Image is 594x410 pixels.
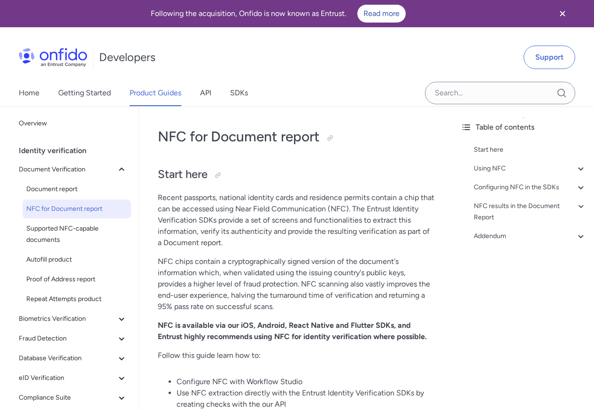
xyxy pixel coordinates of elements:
[200,80,211,106] a: API
[23,180,131,199] a: Document report
[474,144,586,155] a: Start here
[23,219,131,249] a: Supported NFC-capable documents
[26,254,127,265] span: Autofill product
[177,387,434,410] li: Use NFC extraction directly with the Entrust Identity Verification SDKs by creating checks with t...
[15,160,131,179] button: Document Verification
[557,8,568,19] svg: Close banner
[474,231,586,242] a: Addendum
[19,353,116,364] span: Database Verification
[23,290,131,309] a: Repeat Attempts product
[130,80,181,106] a: Product Guides
[461,122,586,133] div: Table of contents
[15,309,131,328] button: Biometrics Verification
[15,349,131,368] button: Database Verification
[158,192,434,248] p: Recent passports, national identity cards and residence permits contain a chip that can be access...
[357,5,406,23] a: Read more
[230,80,248,106] a: SDKs
[19,313,116,325] span: Biometrics Verification
[158,321,427,341] strong: NFC is available via our iOS, Android, React Native and Flutter SDKs, and Entrust highly recommen...
[26,203,127,215] span: NFC for Document report
[19,141,135,160] div: Identity verification
[19,118,127,129] span: Overview
[19,164,116,175] span: Document Verification
[23,270,131,289] a: Proof of Address report
[19,48,87,67] img: Onfido Logo
[15,369,131,387] button: eID Verification
[15,329,131,348] button: Fraud Detection
[158,350,434,361] p: Follow this guide learn how to:
[545,2,580,25] button: Close banner
[99,50,155,65] h1: Developers
[19,392,116,403] span: Compliance Suite
[425,82,575,104] input: Onfido search input field
[26,184,127,195] span: Document report
[158,127,434,146] h1: NFC for Document report
[26,294,127,305] span: Repeat Attempts product
[177,376,434,387] li: Configure NFC with Workflow Studio
[158,167,434,183] h2: Start here
[26,223,127,246] span: Supported NFC-capable documents
[26,274,127,285] span: Proof of Address report
[474,182,586,193] a: Configuring NFC in the SDKs
[11,5,545,23] div: Following the acquisition, Onfido is now known as Entrust.
[474,163,586,174] a: Using NFC
[19,333,116,344] span: Fraud Detection
[524,46,575,69] a: Support
[15,114,131,133] a: Overview
[58,80,111,106] a: Getting Started
[19,372,116,384] span: eID Verification
[474,201,586,223] a: NFC results in the Document Report
[158,256,434,312] p: NFC chips contain a cryptographically signed version of the document's information which, when va...
[23,250,131,269] a: Autofill product
[19,80,39,106] a: Home
[15,388,131,407] button: Compliance Suite
[23,200,131,218] a: NFC for Document report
